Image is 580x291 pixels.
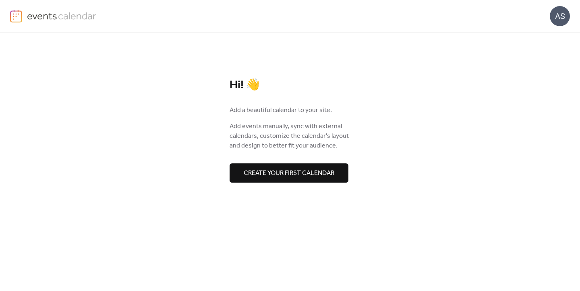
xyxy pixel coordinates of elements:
[230,106,332,115] span: Add a beautiful calendar to your site.
[230,163,348,183] button: Create your first calendar
[244,168,334,178] span: Create your first calendar
[230,78,350,92] div: Hi! 👋
[230,122,350,151] span: Add events manually, sync with external calendars, customize the calendar's layout and design to ...
[10,10,22,23] img: logo
[550,6,570,26] div: AS
[27,10,97,22] img: logo-type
